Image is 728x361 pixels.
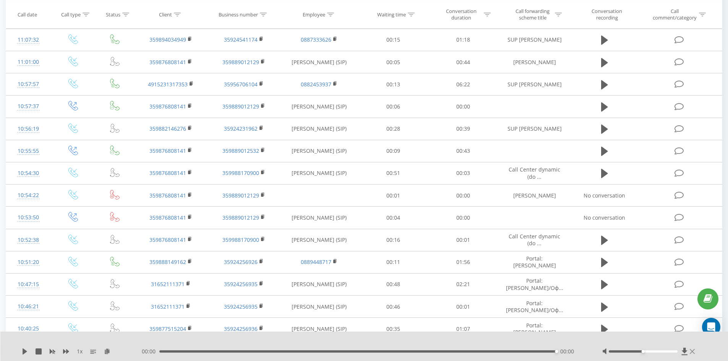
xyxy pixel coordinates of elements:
[428,229,498,251] td: 00:01
[441,8,482,21] div: Conversation duration
[358,273,428,295] td: 00:48
[358,29,428,51] td: 00:15
[14,299,43,314] div: 10:46:21
[280,140,358,162] td: [PERSON_NAME] (SIP)
[280,118,358,140] td: [PERSON_NAME] (SIP)
[358,318,428,340] td: 00:35
[358,51,428,73] td: 00:05
[428,251,498,273] td: 01:56
[149,258,186,265] a: 359888149162
[358,296,428,318] td: 00:46
[303,11,325,18] div: Employee
[358,162,428,184] td: 00:51
[149,36,186,43] a: 359894034949
[498,73,571,96] td: SUP [PERSON_NAME]
[428,185,498,207] td: 00:00
[358,118,428,140] td: 00:28
[149,236,186,243] a: 359876808141
[224,325,258,332] a: 35924256936
[584,192,625,199] span: No conversation
[224,125,258,132] a: 35924231962
[222,58,259,66] a: 359889012129
[428,207,498,229] td: 00:00
[584,214,625,221] span: No conversation
[14,121,43,136] div: 10:56:19
[149,147,186,154] a: 359876808141
[280,207,358,229] td: [PERSON_NAME] (SIP)
[498,29,571,51] td: SUP [PERSON_NAME]
[224,280,258,288] a: 35924256935
[280,96,358,118] td: [PERSON_NAME] (SIP)
[358,140,428,162] td: 00:09
[280,162,358,184] td: [PERSON_NAME] (SIP)
[149,214,186,221] a: 359876808141
[280,318,358,340] td: [PERSON_NAME] (SIP)
[280,296,358,318] td: [PERSON_NAME] (SIP)
[428,29,498,51] td: 01:18
[509,233,560,247] span: Call Center dynamic (do ...
[142,348,159,355] span: 00:00
[512,8,553,21] div: Call forwarding scheme title
[14,188,43,203] div: 10:54:22
[358,73,428,96] td: 00:13
[642,350,645,353] div: Accessibility label
[106,11,120,18] div: Status
[358,207,428,229] td: 00:04
[428,162,498,184] td: 00:03
[280,273,358,295] td: [PERSON_NAME] (SIP)
[224,36,258,43] a: 35924541174
[14,277,43,292] div: 10:47:15
[151,280,185,288] a: 31652111371
[224,81,258,88] a: 35956706104
[61,11,81,18] div: Call type
[14,210,43,225] div: 10:53:50
[498,185,571,207] td: [PERSON_NAME]
[428,73,498,96] td: 06:22
[498,318,571,340] td: Portal: [PERSON_NAME]
[358,251,428,273] td: 00:11
[301,36,331,43] a: 0887333626
[358,229,428,251] td: 00:16
[428,296,498,318] td: 00:01
[149,169,186,176] a: 359876808141
[498,251,571,273] td: Portal: [PERSON_NAME]
[14,55,43,70] div: 11:01:00
[148,81,188,88] a: 4915231317353
[582,8,632,21] div: Conversation recording
[149,58,186,66] a: 359876808141
[14,77,43,92] div: 10:57:57
[428,96,498,118] td: 00:00
[14,32,43,47] div: 11:07:32
[224,258,258,265] a: 35924256926
[702,318,720,336] div: Open Intercom Messenger
[301,81,331,88] a: 0882453937
[506,299,563,314] span: Portal: [PERSON_NAME]/Оф...
[14,99,43,114] div: 10:57:37
[222,214,259,221] a: 359889012129
[149,125,186,132] a: 359882146276
[149,192,186,199] a: 359876808141
[428,51,498,73] td: 00:44
[301,258,331,265] a: 0889448717
[151,303,185,310] a: 31652111371
[159,11,172,18] div: Client
[14,233,43,248] div: 10:52:38
[14,144,43,159] div: 10:55:55
[14,321,43,336] div: 10:40:25
[498,51,571,73] td: [PERSON_NAME]
[280,51,358,73] td: [PERSON_NAME] (SIP)
[149,325,186,332] a: 359877515204
[509,166,560,180] span: Call Center dynamic (do ...
[428,140,498,162] td: 00:43
[280,229,358,251] td: [PERSON_NAME] (SIP)
[358,185,428,207] td: 00:01
[149,103,186,110] a: 359876808141
[222,169,259,176] a: 359988170900
[555,350,558,353] div: Accessibility label
[377,11,406,18] div: Waiting time
[14,166,43,181] div: 10:54:30
[14,255,43,270] div: 10:51:20
[498,118,571,140] td: SUP [PERSON_NAME]
[222,236,259,243] a: 359988170900
[506,277,563,291] span: Portal: [PERSON_NAME]/Оф...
